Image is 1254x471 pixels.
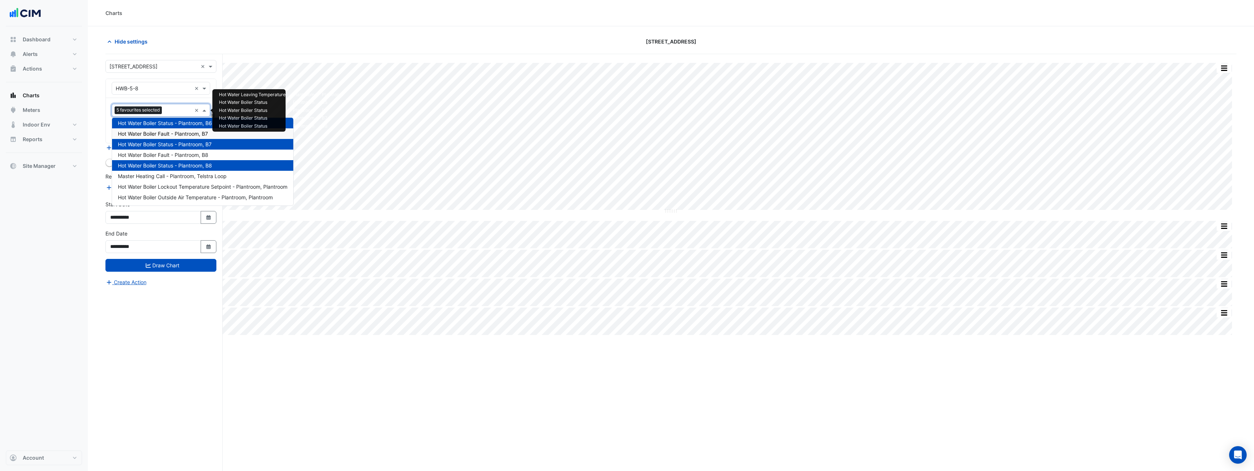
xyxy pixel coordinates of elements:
[23,106,40,114] span: Meters
[105,230,127,237] label: End Date
[23,121,50,128] span: Indoor Env
[205,244,212,250] fa-icon: Select Date
[1217,222,1231,231] button: More Options
[23,454,44,461] span: Account
[10,50,17,58] app-icon: Alerts
[318,114,347,123] td: B7
[6,88,82,103] button: Charts
[194,106,201,114] span: Clear
[118,152,208,158] span: Hot Water Boiler Fault - Plantroom, B8
[105,200,130,208] label: Start Date
[105,278,147,286] button: Create Action
[23,65,42,72] span: Actions
[23,50,38,58] span: Alerts
[289,114,318,123] td: Plantroom
[10,136,17,143] app-icon: Reports
[115,106,162,114] span: 5 favourites selected
[118,184,287,190] span: Hot Water Boiler Lockout Temperature Setpoint - Plantroom, Plantroom
[6,159,82,173] button: Site Manager
[289,122,318,130] td: Plantroom
[6,47,82,61] button: Alerts
[318,122,347,130] td: B8
[6,61,82,76] button: Actions
[201,63,207,70] span: Clear
[23,162,56,170] span: Site Manager
[10,65,17,72] app-icon: Actions
[10,92,17,99] app-icon: Charts
[105,9,122,17] div: Charts
[646,38,696,45] span: [STREET_ADDRESS]
[205,214,212,221] fa-icon: Select Date
[115,38,148,45] span: Hide settings
[105,259,216,272] button: Draw Chart
[105,183,160,192] button: Add Reference Line
[215,99,289,107] td: Hot Water Boiler Status
[1217,64,1231,73] button: More Options
[118,131,208,137] span: Hot Water Boiler Fault - Plantroom, B7
[289,106,318,114] td: Plantroom
[118,120,212,126] span: Hot Water Boiler Status - Plantroom, B6
[1217,279,1231,289] button: More Options
[1217,308,1231,317] button: More Options
[1217,250,1231,260] button: More Options
[118,141,212,147] span: Hot Water Boiler Status - Plantroom, B7
[10,121,17,128] app-icon: Indoor Env
[118,194,273,200] span: Hot Water Boiler Outside Air Temperature - Plantroom, Plantroom
[289,99,318,107] td: Plantroom
[105,144,150,152] button: Add Equipment
[289,91,318,99] td: Plantroom
[215,91,289,99] td: Hot Water Leaving Temperature
[23,136,42,143] span: Reports
[118,162,212,169] span: Hot Water Boiler Status - Plantroom, B8
[318,91,347,99] td: Plantroom
[318,106,347,114] td: B6
[6,117,82,132] button: Indoor Env
[6,132,82,147] button: Reports
[6,32,82,47] button: Dashboard
[6,451,82,465] button: Account
[215,106,289,114] td: Hot Water Boiler Status
[112,118,293,206] div: Options List
[215,122,289,130] td: Hot Water Boiler Status
[23,92,40,99] span: Charts
[6,103,82,117] button: Meters
[9,6,42,20] img: Company Logo
[105,173,144,180] label: Reference Lines
[318,99,347,107] td: B5
[118,173,227,179] span: Master Heating Call - Plantroom, Telstra Loop
[10,106,17,114] app-icon: Meters
[194,84,201,92] span: Clear
[105,35,152,48] button: Hide settings
[1229,446,1247,464] div: Open Intercom Messenger
[10,162,17,170] app-icon: Site Manager
[10,36,17,43] app-icon: Dashboard
[215,114,289,123] td: Hot Water Boiler Status
[23,36,51,43] span: Dashboard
